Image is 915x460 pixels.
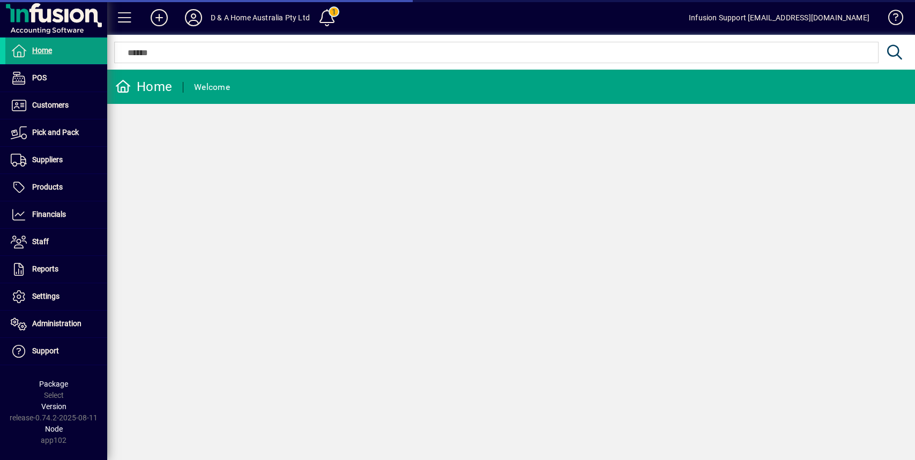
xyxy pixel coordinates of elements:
[689,9,869,26] div: Infusion Support [EMAIL_ADDRESS][DOMAIN_NAME]
[32,128,79,137] span: Pick and Pack
[5,229,107,255] a: Staff
[32,237,49,246] span: Staff
[5,338,107,365] a: Support
[32,101,69,109] span: Customers
[32,210,66,218] span: Financials
[5,201,107,228] a: Financials
[41,402,66,411] span: Version
[32,319,81,328] span: Administration
[211,9,310,26] div: D & A Home Australia Pty Ltd
[32,346,59,355] span: Support
[142,8,176,27] button: Add
[32,155,63,164] span: Suppliers
[115,78,172,95] div: Home
[32,183,63,191] span: Products
[194,79,230,96] div: Welcome
[5,311,107,337] a: Administration
[32,73,47,82] span: POS
[176,8,211,27] button: Profile
[5,256,107,283] a: Reports
[5,65,107,92] a: POS
[5,92,107,119] a: Customers
[5,119,107,146] a: Pick and Pack
[39,380,68,388] span: Package
[5,174,107,201] a: Products
[32,46,52,55] span: Home
[45,425,63,433] span: Node
[5,283,107,310] a: Settings
[32,265,58,273] span: Reports
[32,292,59,300] span: Settings
[880,2,902,37] a: Knowledge Base
[5,147,107,174] a: Suppliers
